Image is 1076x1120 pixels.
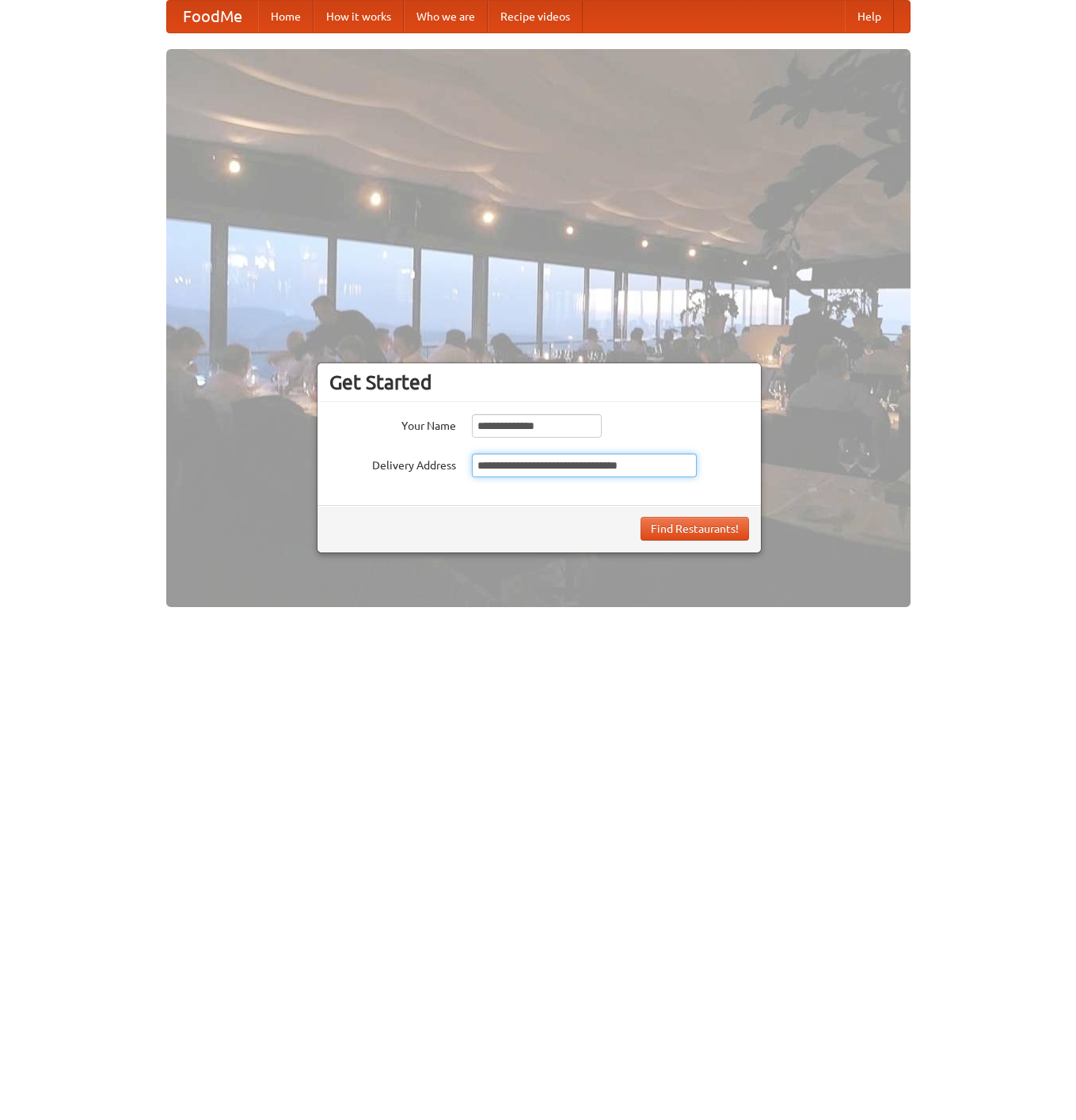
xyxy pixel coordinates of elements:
label: Your Name [329,414,456,434]
a: How it works [314,1,404,32]
a: Home [258,1,314,32]
a: Recipe videos [488,1,583,32]
a: Who we are [404,1,488,32]
label: Delivery Address [329,454,456,473]
h3: Get Started [329,370,749,394]
a: Help [845,1,894,32]
button: Find Restaurants! [641,517,749,541]
a: FoodMe [167,1,258,32]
